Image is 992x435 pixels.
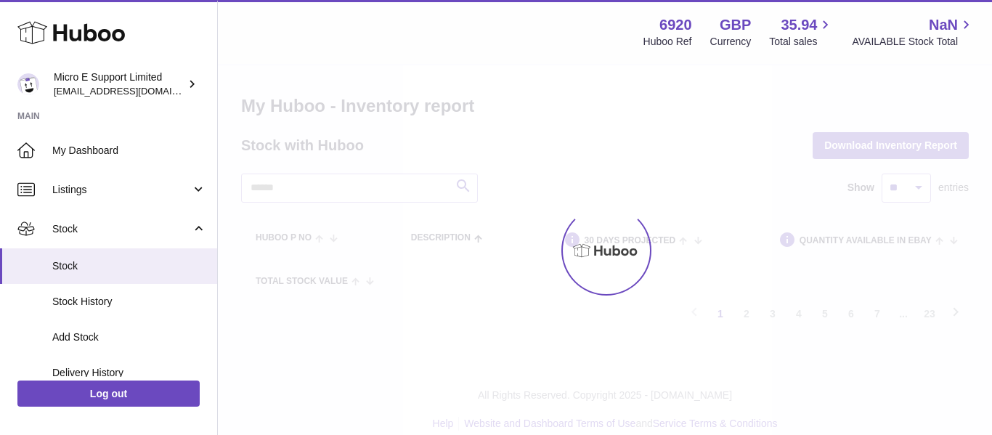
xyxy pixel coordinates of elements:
[769,35,834,49] span: Total sales
[769,15,834,49] a: 35.94 Total sales
[17,73,39,95] img: contact@micropcsupport.com
[852,35,975,49] span: AVAILABLE Stock Total
[643,35,692,49] div: Huboo Ref
[929,15,958,35] span: NaN
[710,35,752,49] div: Currency
[52,330,206,344] span: Add Stock
[52,295,206,309] span: Stock History
[52,259,206,273] span: Stock
[852,15,975,49] a: NaN AVAILABLE Stock Total
[781,15,817,35] span: 35.94
[659,15,692,35] strong: 6920
[52,366,206,380] span: Delivery History
[720,15,751,35] strong: GBP
[54,85,214,97] span: [EMAIL_ADDRESS][DOMAIN_NAME]
[54,70,184,98] div: Micro E Support Limited
[17,381,200,407] a: Log out
[52,183,191,197] span: Listings
[52,222,191,236] span: Stock
[52,144,206,158] span: My Dashboard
